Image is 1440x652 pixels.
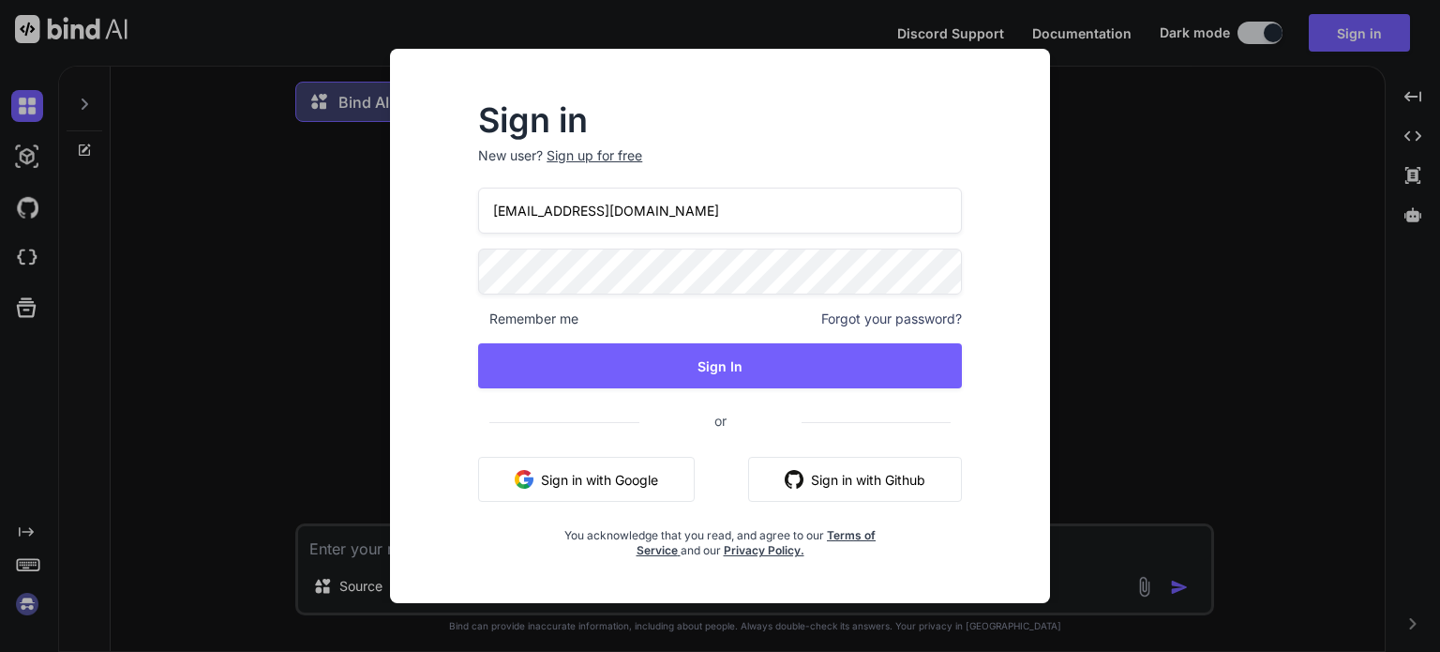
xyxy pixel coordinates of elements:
[559,517,881,558] div: You acknowledge that you read, and agree to our and our
[547,146,642,165] div: Sign up for free
[478,310,578,328] span: Remember me
[478,343,962,388] button: Sign In
[515,470,533,489] img: google
[478,457,695,502] button: Sign in with Google
[748,457,962,502] button: Sign in with Github
[478,105,962,135] h2: Sign in
[478,188,962,234] input: Login or Email
[821,310,962,328] span: Forgot your password?
[639,398,802,444] span: or
[637,528,877,557] a: Terms of Service
[785,470,803,489] img: github
[478,146,962,188] p: New user?
[724,543,804,557] a: Privacy Policy.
